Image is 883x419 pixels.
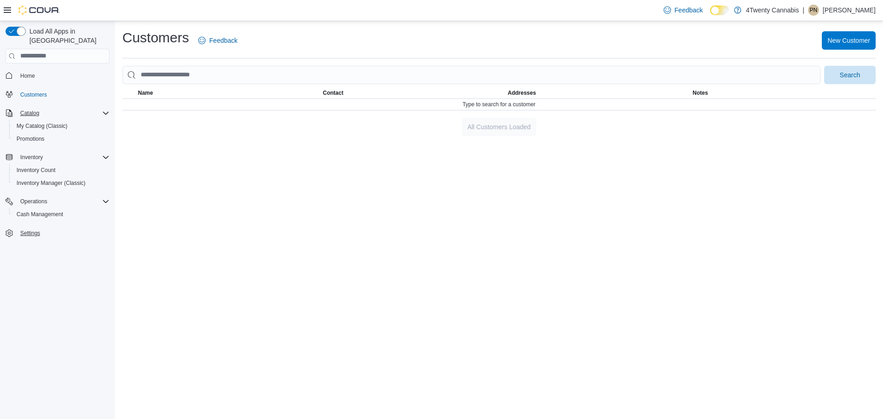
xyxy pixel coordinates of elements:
[20,72,35,80] span: Home
[17,196,109,207] span: Operations
[746,5,799,16] p: 4Twenty Cannabis
[17,152,46,163] button: Inventory
[195,31,241,50] a: Feedback
[17,108,109,119] span: Catalog
[17,89,51,100] a: Customers
[17,166,56,174] span: Inventory Count
[827,36,870,45] span: New Customer
[463,101,536,108] span: Type to search for a customer
[660,1,706,19] a: Feedback
[13,178,89,189] a: Inventory Manager (Classic)
[17,179,86,187] span: Inventory Manager (Classic)
[17,228,44,239] a: Settings
[840,70,860,80] span: Search
[823,5,876,16] p: [PERSON_NAME]
[13,209,109,220] span: Cash Management
[17,196,51,207] button: Operations
[18,6,60,15] img: Cova
[9,164,113,177] button: Inventory Count
[2,226,113,240] button: Settings
[810,5,818,16] span: PN
[13,165,59,176] a: Inventory Count
[323,89,344,97] span: Contact
[17,122,68,130] span: My Catalog (Classic)
[508,89,536,97] span: Addresses
[13,121,71,132] a: My Catalog (Classic)
[13,133,48,144] a: Promotions
[9,208,113,221] button: Cash Management
[710,15,711,16] span: Dark Mode
[13,121,109,132] span: My Catalog (Classic)
[20,154,43,161] span: Inventory
[2,195,113,208] button: Operations
[26,27,109,45] span: Load All Apps in [GEOGRAPHIC_DATA]
[20,91,47,98] span: Customers
[17,152,109,163] span: Inventory
[20,109,39,117] span: Catalog
[13,133,109,144] span: Promotions
[20,198,47,205] span: Operations
[2,69,113,82] button: Home
[822,31,876,50] button: New Customer
[17,135,45,143] span: Promotions
[122,29,189,47] h1: Customers
[20,230,40,237] span: Settings
[9,120,113,132] button: My Catalog (Classic)
[17,227,109,239] span: Settings
[13,178,109,189] span: Inventory Manager (Classic)
[17,70,109,81] span: Home
[6,65,109,264] nav: Complex example
[209,36,237,45] span: Feedback
[9,177,113,189] button: Inventory Manager (Classic)
[13,209,67,220] a: Cash Management
[675,6,703,15] span: Feedback
[693,89,708,97] span: Notes
[17,89,109,100] span: Customers
[17,211,63,218] span: Cash Management
[9,132,113,145] button: Promotions
[138,89,153,97] span: Name
[2,151,113,164] button: Inventory
[462,118,536,136] button: All Customers Loaded
[2,88,113,101] button: Customers
[808,5,819,16] div: Pratham Naharwal
[803,5,804,16] p: |
[13,165,109,176] span: Inventory Count
[710,6,729,15] input: Dark Mode
[824,66,876,84] button: Search
[2,107,113,120] button: Catalog
[467,122,531,132] span: All Customers Loaded
[17,70,39,81] a: Home
[17,108,43,119] button: Catalog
